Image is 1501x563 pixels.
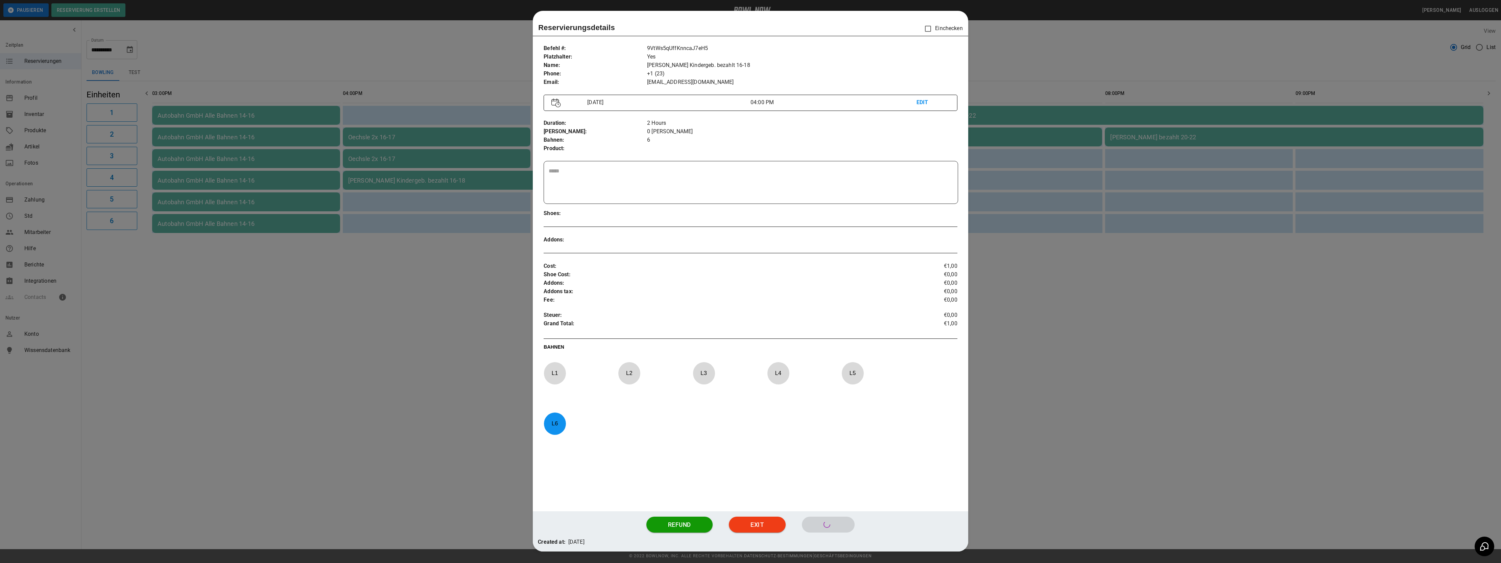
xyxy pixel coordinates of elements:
[544,144,647,153] p: Product :
[888,296,957,304] p: €0,00
[551,98,561,108] img: Vector
[618,365,640,381] p: L 2
[544,136,647,144] p: Bahnen :
[888,262,957,271] p: €1,00
[647,119,957,127] p: 2 Hours
[544,365,566,381] p: L 1
[544,127,647,136] p: [PERSON_NAME] :
[888,287,957,296] p: €0,00
[544,70,647,78] p: Phone :
[544,61,647,70] p: Name :
[544,262,888,271] p: Cost :
[729,517,786,533] button: Exit
[750,98,916,107] p: 04:00 PM
[544,236,647,244] p: Addons :
[544,53,647,61] p: Platzhalter :
[585,98,750,107] p: [DATE]
[921,22,963,36] p: Einchecken
[544,78,647,87] p: Email :
[538,538,566,546] p: Created at:
[646,517,713,533] button: Refund
[647,70,957,78] p: +1 (23)
[538,22,615,33] p: Reservierungsdetails
[544,311,888,320] p: Steuer :
[544,209,647,218] p: Shoes :
[647,61,957,70] p: [PERSON_NAME] Kindergeb. bezahlt 16-18
[544,271,888,279] p: Shoe Cost :
[767,365,789,381] p: L 4
[693,365,715,381] p: L 3
[647,127,957,136] p: 0 [PERSON_NAME]
[568,538,585,546] p: [DATE]
[544,279,888,287] p: Addons :
[888,320,957,330] p: €1,00
[544,44,647,53] p: Befehl # :
[888,271,957,279] p: €0,00
[544,296,888,304] p: Fee :
[544,320,888,330] p: Grand Total :
[916,98,950,107] p: EDIT
[841,365,864,381] p: L 5
[544,119,647,127] p: Duration :
[888,311,957,320] p: €0,00
[647,78,957,87] p: [EMAIL_ADDRESS][DOMAIN_NAME]
[647,44,957,53] p: 9VtWs5qUffKnncaJ7eH5
[888,279,957,287] p: €0,00
[544,287,888,296] p: Addons tax :
[544,416,566,431] p: L 6
[544,344,957,353] p: BAHNEN
[647,136,957,144] p: 6
[647,53,957,61] p: Yes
